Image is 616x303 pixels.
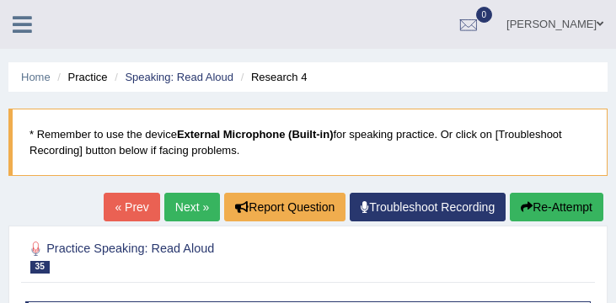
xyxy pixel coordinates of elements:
[164,193,220,221] a: Next »
[104,193,159,221] a: « Prev
[30,261,50,274] span: 35
[476,7,493,23] span: 0
[8,109,608,176] blockquote: * Remember to use the device for speaking practice. Or click on [Troubleshoot Recording] button b...
[224,193,345,221] button: Report Question
[53,69,107,85] li: Practice
[177,128,334,141] b: External Microphone (Built-in)
[125,71,233,83] a: Speaking: Read Aloud
[237,69,308,85] li: Research 4
[25,238,376,274] h2: Practice Speaking: Read Aloud
[350,193,506,221] a: Troubleshoot Recording
[21,71,51,83] a: Home
[510,193,603,221] button: Re-Attempt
